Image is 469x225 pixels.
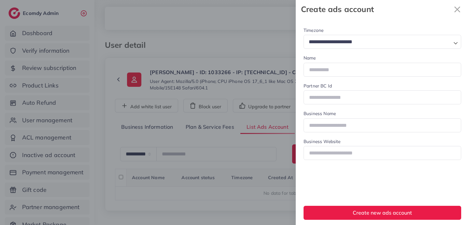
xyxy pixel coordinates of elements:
[304,35,461,49] div: Search for option
[304,206,461,220] button: Create new ads account
[304,138,341,145] label: Business Website
[304,27,323,33] label: Timezone
[304,55,316,61] label: Name
[301,4,451,15] strong: Create ads account
[451,3,464,16] button: Close
[304,110,336,117] label: Business Name
[451,3,464,16] svg: x
[304,83,332,89] label: Partner BC Id
[353,209,412,216] span: Create new ads account
[306,37,451,47] input: Search for option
